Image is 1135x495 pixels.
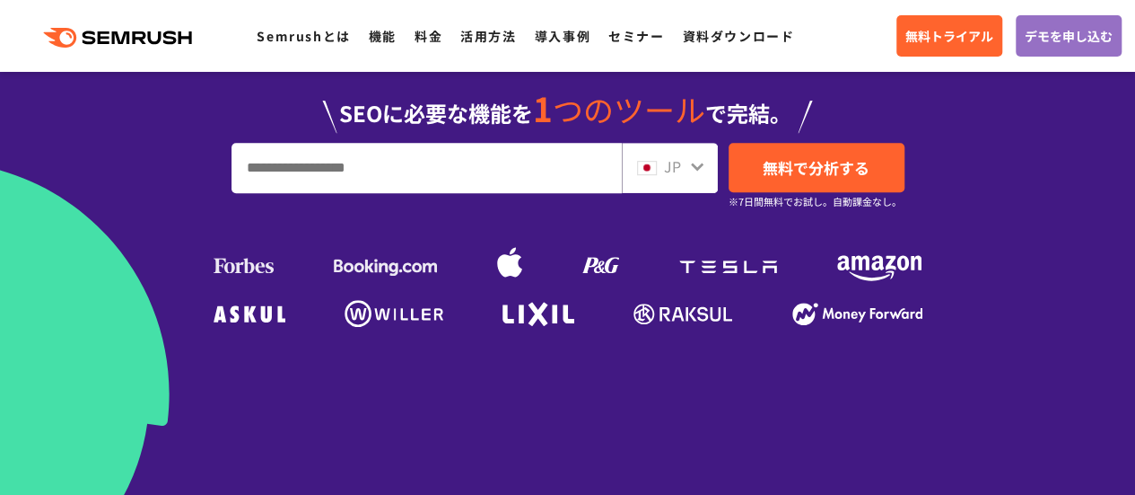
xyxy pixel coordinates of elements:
a: 無料で分析する [729,143,904,192]
div: SEOに必要な機能を [52,74,1084,133]
span: 無料トライアル [905,26,993,46]
span: JP [664,155,681,177]
a: 活用方法 [460,27,516,45]
a: Semrushとは [257,27,350,45]
small: ※7日間無料でお試し。自動課金なし。 [729,193,902,210]
a: 導入事例 [535,27,590,45]
a: 料金 [415,27,442,45]
span: で完結。 [705,97,791,128]
a: 無料トライアル [896,15,1002,57]
span: 1 [533,84,553,132]
span: 無料で分析する [763,156,869,179]
a: 機能 [369,27,397,45]
a: デモを申し込む [1016,15,1122,57]
span: つのツール [553,87,705,131]
a: セミナー [608,27,664,45]
input: URL、キーワードを入力してください [232,144,621,192]
a: 資料ダウンロード [682,27,794,45]
span: デモを申し込む [1025,26,1113,46]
